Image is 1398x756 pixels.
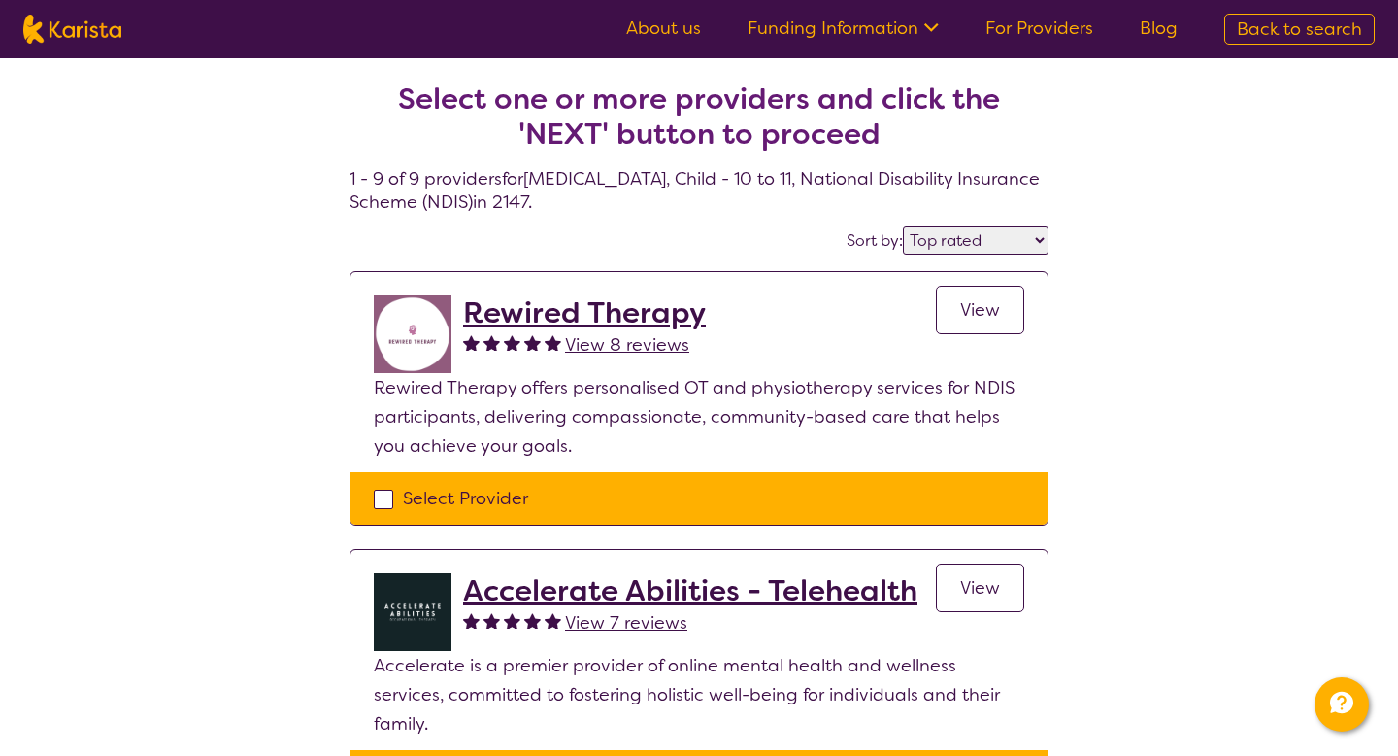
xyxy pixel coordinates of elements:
p: Rewired Therapy offers personalised OT and physiotherapy services for NDIS participants, deliveri... [374,373,1024,461]
img: fullstar [524,334,541,351]
img: fullstar [504,612,520,629]
img: fullstar [545,334,561,351]
img: fullstar [463,612,480,629]
span: Back to search [1237,17,1362,41]
a: View 7 reviews [565,608,687,637]
a: Accelerate Abilities - Telehealth [463,573,917,608]
a: View [936,564,1024,612]
a: View [936,286,1024,334]
img: fullstar [463,334,480,351]
h4: 1 - 9 of 9 providers for [MEDICAL_DATA] , Child - 10 to 11 , National Disability Insurance Scheme... [349,35,1048,214]
p: Accelerate is a premier provider of online mental health and wellness services, committed to fost... [374,651,1024,739]
span: View [960,576,1000,600]
span: View [960,298,1000,322]
a: About us [626,17,701,40]
img: fullstar [504,334,520,351]
h2: Select one or more providers and click the 'NEXT' button to proceed [373,82,1025,152]
span: View 7 reviews [565,611,687,635]
a: For Providers [985,17,1093,40]
img: Karista logo [23,15,121,44]
img: byb1jkvtmcu0ftjdkjvo.png [374,573,451,651]
a: Rewired Therapy [463,295,706,330]
img: fullstar [524,612,541,629]
a: Blog [1140,17,1178,40]
img: fullstar [545,612,561,629]
a: Back to search [1224,14,1375,45]
label: Sort by: [847,230,903,251]
img: jovdti8ilrgkpezhq0s9.png [374,295,451,373]
button: Channel Menu [1315,677,1369,732]
a: View 8 reviews [565,330,689,360]
img: fullstar [483,334,500,351]
img: fullstar [483,612,500,629]
a: Funding Information [748,17,939,40]
span: View 8 reviews [565,333,689,357]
